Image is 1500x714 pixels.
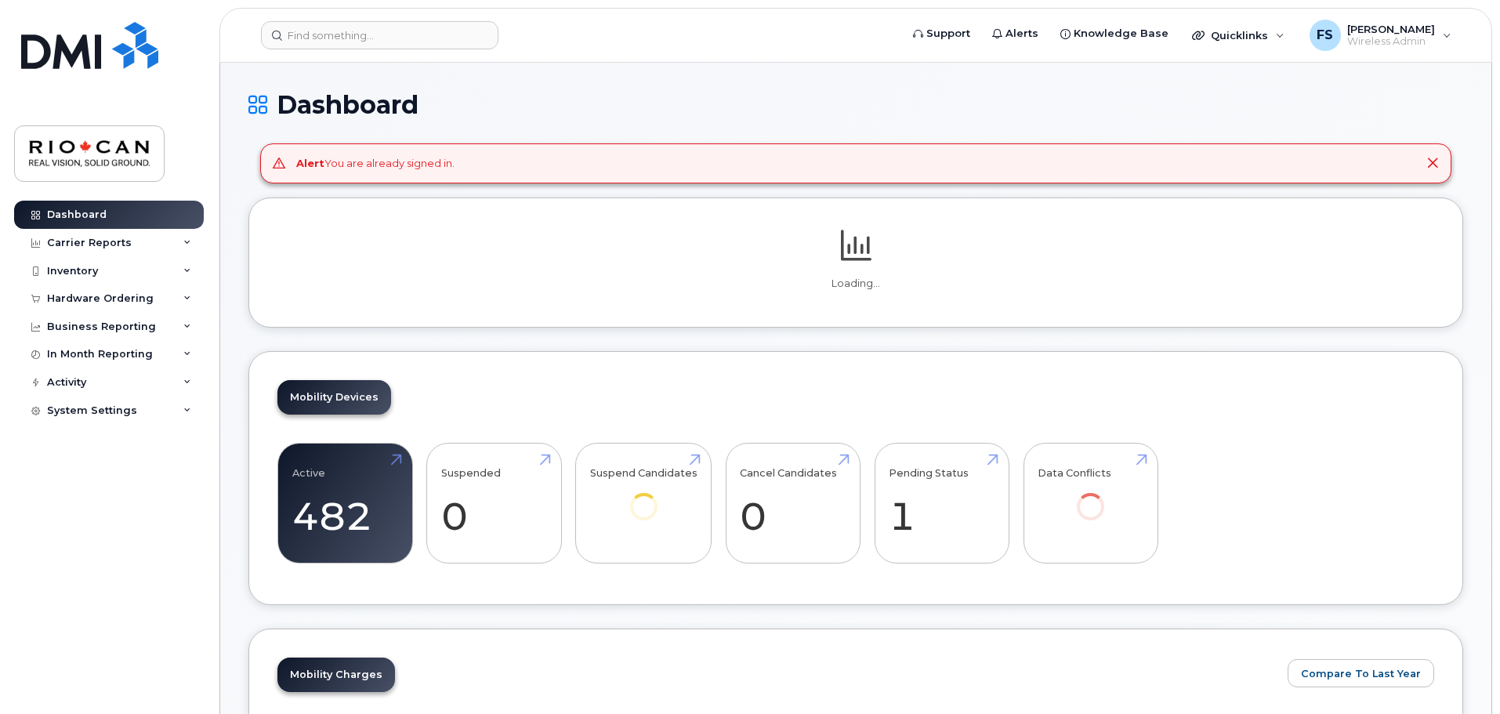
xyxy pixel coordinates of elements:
[889,451,995,555] a: Pending Status 1
[292,451,398,555] a: Active 482
[740,451,846,555] a: Cancel Candidates 0
[248,91,1463,118] h1: Dashboard
[277,658,395,692] a: Mobility Charges
[277,380,391,415] a: Mobility Devices
[296,156,455,171] div: You are already signed in.
[1288,659,1434,687] button: Compare To Last Year
[441,451,547,555] a: Suspended 0
[590,451,697,542] a: Suspend Candidates
[277,277,1434,291] p: Loading...
[1301,666,1421,681] span: Compare To Last Year
[1038,451,1143,542] a: Data Conflicts
[296,157,324,169] strong: Alert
